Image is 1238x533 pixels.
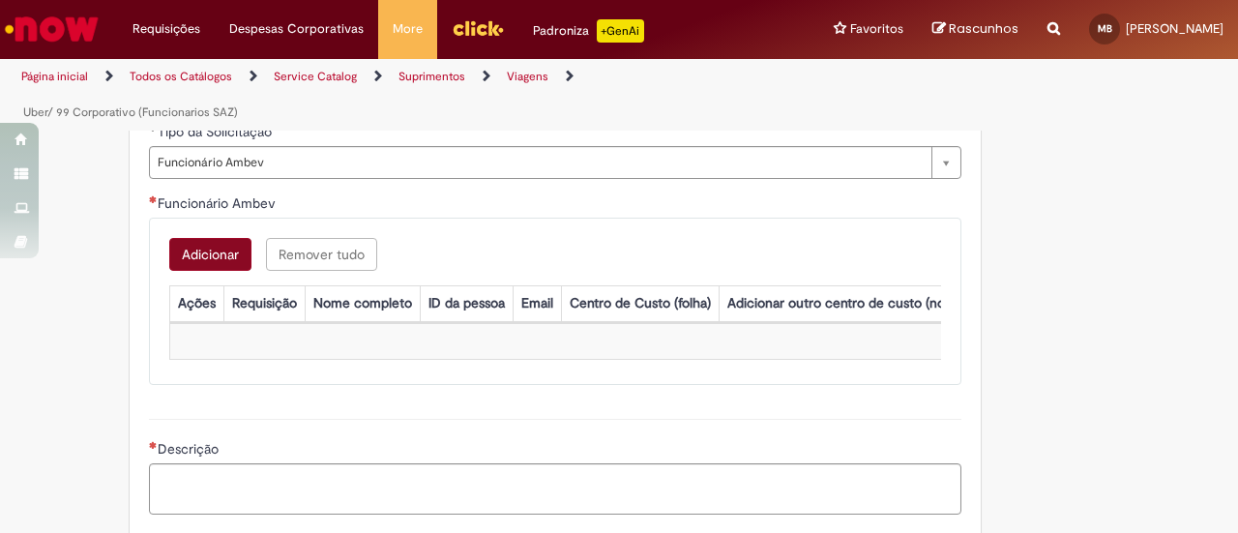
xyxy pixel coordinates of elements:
a: Suprimentos [398,69,465,84]
span: Necessários [149,195,158,203]
a: Viagens [507,69,548,84]
a: Rascunhos [932,20,1018,39]
a: Uber/ 99 Corporativo (Funcionarios SAZ) [23,104,238,120]
div: Padroniza [533,19,644,43]
th: Email [513,285,561,321]
button: Add a row for Funcionário Ambev [169,238,251,271]
span: Necessários [149,441,158,449]
span: Requisições [133,19,200,39]
ul: Trilhas de página [15,59,811,131]
span: Rascunhos [949,19,1018,38]
span: Favoritos [850,19,903,39]
a: Página inicial [21,69,88,84]
span: Tipo da Solicitação [158,123,276,140]
th: Adicionar outro centro de custo (nome) [719,285,976,321]
th: Centro de Custo (folha) [561,285,719,321]
span: MB [1098,22,1112,35]
span: Obrigatório Preenchido [149,124,158,132]
span: Descrição [158,440,222,458]
span: [PERSON_NAME] [1126,20,1223,37]
a: Todos os Catálogos [130,69,232,84]
span: Funcionário Ambev [158,147,922,178]
img: ServiceNow [2,10,102,48]
span: Funcionário Ambev [158,194,280,212]
th: Nome completo [305,285,420,321]
p: +GenAi [597,19,644,43]
th: Requisição [223,285,305,321]
th: ID da pessoa [420,285,513,321]
img: click_logo_yellow_360x200.png [452,14,504,43]
a: Service Catalog [274,69,357,84]
span: Despesas Corporativas [229,19,364,39]
span: More [393,19,423,39]
textarea: Descrição [149,463,961,515]
th: Ações [169,285,223,321]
